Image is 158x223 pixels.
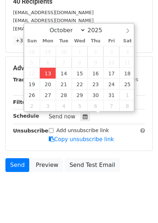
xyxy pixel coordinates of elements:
[103,100,119,111] span: November 7, 2025
[103,46,119,57] span: October 3, 2025
[72,46,87,57] span: October 1, 2025
[40,89,56,100] span: October 27, 2025
[13,36,43,45] a: +37 more
[40,57,56,68] span: October 6, 2025
[72,39,87,43] span: Wed
[87,46,103,57] span: October 2, 2025
[56,127,109,134] label: Add unsubscribe link
[24,100,40,111] span: November 2, 2025
[49,113,76,120] span: Send now
[122,188,158,223] iframe: Chat Widget
[103,39,119,43] span: Fri
[56,57,72,68] span: October 7, 2025
[103,57,119,68] span: October 10, 2025
[72,79,87,89] span: October 22, 2025
[13,99,31,105] strong: Filters
[5,158,29,172] a: Send
[13,26,94,31] small: [EMAIL_ADDRESS][DOMAIN_NAME]
[87,79,103,89] span: October 23, 2025
[119,79,135,89] span: October 25, 2025
[87,89,103,100] span: October 30, 2025
[40,39,56,43] span: Mon
[40,79,56,89] span: October 20, 2025
[24,79,40,89] span: October 19, 2025
[40,100,56,111] span: November 3, 2025
[119,46,135,57] span: October 4, 2025
[87,57,103,68] span: October 9, 2025
[119,89,135,100] span: November 1, 2025
[24,39,40,43] span: Sun
[65,158,120,172] a: Send Test Email
[24,68,40,79] span: October 12, 2025
[119,100,135,111] span: November 8, 2025
[56,39,72,43] span: Tue
[56,46,72,57] span: September 30, 2025
[24,89,40,100] span: October 26, 2025
[103,68,119,79] span: October 17, 2025
[87,100,103,111] span: November 6, 2025
[24,46,40,57] span: September 28, 2025
[13,113,39,119] strong: Schedule
[49,136,114,143] a: Copy unsubscribe link
[72,100,87,111] span: November 5, 2025
[24,57,40,68] span: October 5, 2025
[13,64,145,72] h5: Advanced
[40,46,56,57] span: September 29, 2025
[119,57,135,68] span: October 11, 2025
[72,68,87,79] span: October 15, 2025
[31,158,63,172] a: Preview
[103,89,119,100] span: October 31, 2025
[86,27,112,34] input: Year
[72,89,87,100] span: October 29, 2025
[72,57,87,68] span: October 8, 2025
[56,100,72,111] span: November 4, 2025
[119,39,135,43] span: Sat
[13,10,94,15] small: [EMAIL_ADDRESS][DOMAIN_NAME]
[87,68,103,79] span: October 16, 2025
[56,68,72,79] span: October 14, 2025
[13,77,37,83] strong: Tracking
[40,68,56,79] span: October 13, 2025
[13,128,48,134] strong: Unsubscribe
[56,89,72,100] span: October 28, 2025
[56,79,72,89] span: October 21, 2025
[87,39,103,43] span: Thu
[13,18,94,23] small: [EMAIL_ADDRESS][DOMAIN_NAME]
[103,79,119,89] span: October 24, 2025
[119,68,135,79] span: October 18, 2025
